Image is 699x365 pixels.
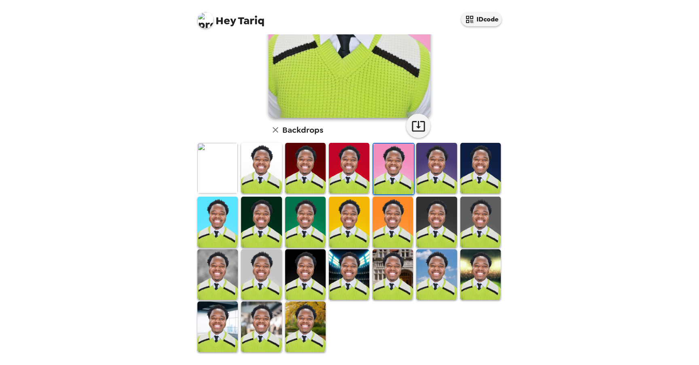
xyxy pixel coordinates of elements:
img: Original [197,143,238,193]
h6: Backdrops [282,123,323,136]
span: Hey [216,13,236,28]
img: profile pic [197,12,214,28]
button: IDcode [461,12,502,26]
span: Tariq [197,8,265,26]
